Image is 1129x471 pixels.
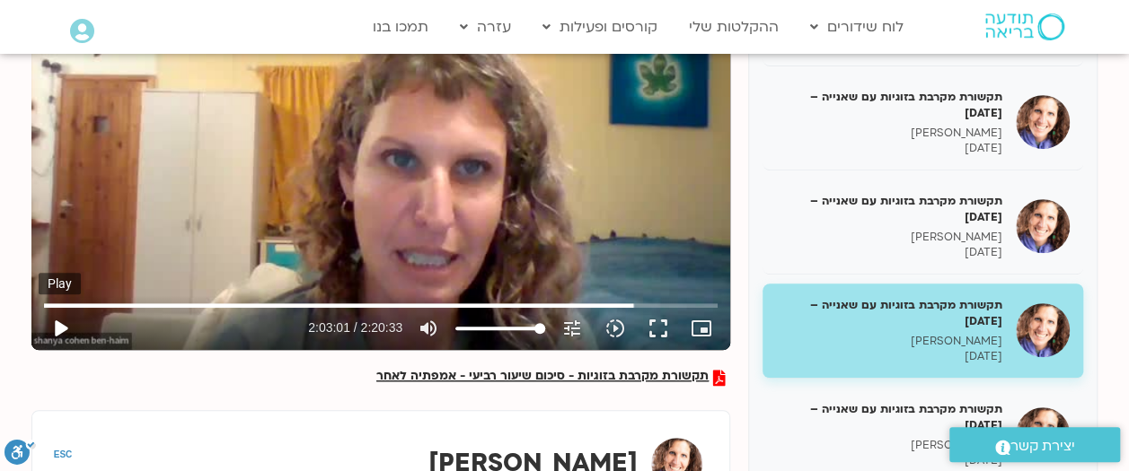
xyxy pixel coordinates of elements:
p: [DATE] [776,245,1002,260]
span: יצירת קשר [1010,434,1075,458]
p: [DATE] [776,349,1002,364]
img: תקשורת מקרבת בזוגיות עם שאנייה – 10/06/25 [1016,303,1070,357]
img: תקשורת מקרבת בזוגיות עם שאנייה – 17/06/25 [1016,407,1070,461]
p: [PERSON_NAME] [776,334,1002,349]
img: תקשורת מקרבת בזוגיות עם שאנייה – 27/05/25 [1016,95,1070,149]
a: תקשורת מקרבת בזוגיות - סיכום שיעור רביעי - אמפתיה לאחר [376,370,726,386]
span: תקשורת מקרבת בזוגיות - סיכום שיעור רביעי - אמפתיה לאחר [376,370,709,386]
a: תמכו בנו [364,10,437,44]
img: תודעה בריאה [985,13,1064,40]
p: [PERSON_NAME] [776,230,1002,245]
a: ההקלטות שלי [680,10,788,44]
a: קורסים ופעילות [534,10,666,44]
a: לוח שידורים [801,10,913,44]
a: יצירת קשר [949,427,1120,462]
img: תקשורת מקרבת בזוגיות עם שאנייה – 03/06/25 [1016,199,1070,253]
p: [PERSON_NAME] [776,126,1002,141]
a: עזרה [451,10,520,44]
h5: תקשורת מקרבת בזוגיות עם שאנייה – [DATE] [776,193,1002,225]
h5: תקשורת מקרבת בזוגיות עם שאנייה – [DATE] [776,297,1002,329]
h5: תקשורת מקרבת בזוגיות עם שאנייה – [DATE] [776,401,1002,433]
p: [PERSON_NAME] [776,438,1002,453]
p: [DATE] [776,141,1002,156]
h5: תקשורת מקרבת בזוגיות עם שאנייה – [DATE] [776,89,1002,121]
p: [DATE] [776,453,1002,468]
